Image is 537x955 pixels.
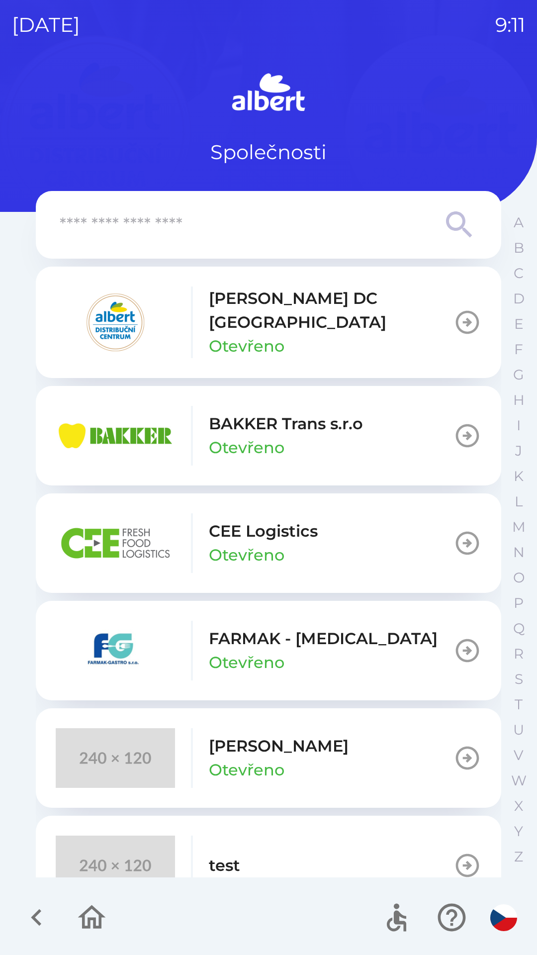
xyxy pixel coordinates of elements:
[209,436,284,460] p: Otevřeno
[513,290,525,307] p: D
[513,620,525,637] p: Q
[515,670,523,688] p: S
[56,728,175,788] img: 240x120
[506,261,531,286] button: C
[513,721,524,739] p: U
[209,519,318,543] p: CEE Logistics
[506,337,531,362] button: F
[514,747,524,764] p: V
[514,594,524,612] p: P
[209,758,284,782] p: Otevřeno
[514,214,524,231] p: A
[517,417,521,434] p: I
[56,406,175,466] img: eba99837-dbda-48f3-8a63-9647f5990611.png
[490,904,517,931] img: cs flag
[506,514,531,540] button: M
[513,569,525,586] p: O
[209,412,363,436] p: BAKKER Trans s.r.o
[506,464,531,489] button: K
[512,518,526,536] p: M
[506,565,531,590] button: O
[36,601,501,700] button: FARMAK - [MEDICAL_DATA]Otevřeno
[513,544,525,561] p: N
[209,334,284,358] p: Otevřeno
[56,621,175,680] img: 5ee10d7b-21a5-4c2b-ad2f-5ef9e4226557.png
[514,265,524,282] p: C
[506,793,531,819] button: X
[36,267,501,378] button: [PERSON_NAME] DC [GEOGRAPHIC_DATA]Otevřeno
[506,235,531,261] button: B
[515,696,523,713] p: T
[515,493,523,510] p: L
[514,645,524,663] p: R
[506,413,531,438] button: I
[511,772,527,789] p: W
[506,768,531,793] button: W
[506,743,531,768] button: V
[506,210,531,235] button: A
[506,311,531,337] button: E
[495,10,525,40] p: 9:11
[36,816,501,915] button: test
[514,239,524,257] p: B
[506,590,531,616] button: P
[209,854,240,877] p: test
[36,70,501,117] img: Logo
[506,717,531,743] button: U
[209,543,284,567] p: Otevřeno
[513,391,525,409] p: H
[36,493,501,593] button: CEE LogisticsOtevřeno
[36,708,501,808] button: [PERSON_NAME]Otevřeno
[210,137,327,167] p: Společnosti
[56,292,175,352] img: 092fc4fe-19c8-4166-ad20-d7efd4551fba.png
[209,286,453,334] p: [PERSON_NAME] DC [GEOGRAPHIC_DATA]
[506,362,531,387] button: G
[506,540,531,565] button: N
[506,641,531,667] button: R
[514,315,524,333] p: E
[506,286,531,311] button: D
[506,489,531,514] button: L
[514,848,523,865] p: Z
[506,692,531,717] button: T
[209,627,438,651] p: FARMAK - [MEDICAL_DATA]
[506,667,531,692] button: S
[513,366,524,383] p: G
[514,823,523,840] p: Y
[36,386,501,485] button: BAKKER Trans s.r.oOtevřeno
[56,513,175,573] img: ba8847e2-07ef-438b-a6f1-28de549c3032.png
[506,844,531,869] button: Z
[506,616,531,641] button: Q
[12,10,80,40] p: [DATE]
[56,836,175,895] img: 240x120
[514,797,523,815] p: X
[209,651,284,674] p: Otevřeno
[506,438,531,464] button: J
[506,387,531,413] button: H
[506,819,531,844] button: Y
[514,468,524,485] p: K
[209,734,349,758] p: [PERSON_NAME]
[514,341,523,358] p: F
[515,442,522,460] p: J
